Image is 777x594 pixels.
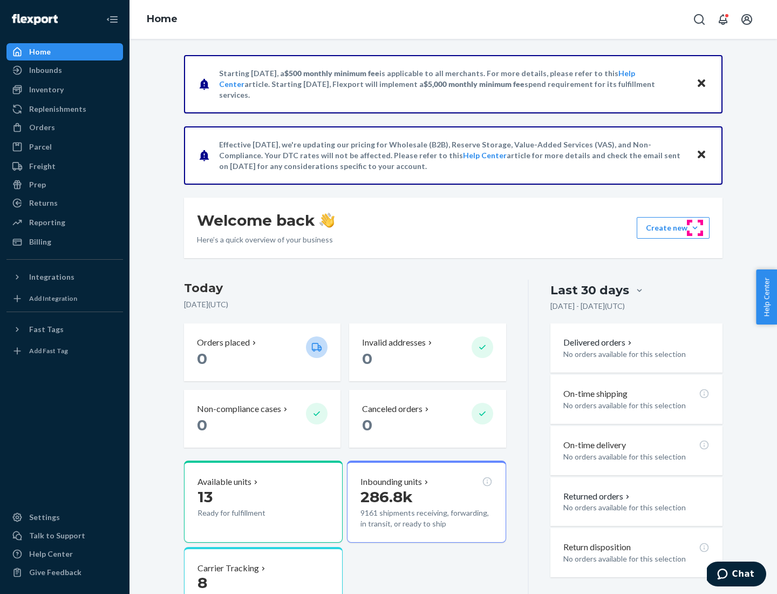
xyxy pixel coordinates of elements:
img: Flexport logo [12,14,58,25]
a: Inventory [6,81,123,98]
ol: breadcrumbs [138,4,186,35]
div: Integrations [29,272,74,282]
div: Help Center [29,549,73,559]
span: 8 [197,573,207,592]
h1: Welcome back [197,211,335,230]
p: 9161 shipments receiving, forwarding, in transit, or ready to ship [360,508,492,529]
iframe: Opens a widget where you can chat to one of our agents [707,562,766,589]
div: Prep [29,179,46,190]
button: Close [694,147,708,163]
button: Integrations [6,268,123,286]
p: Canceled orders [362,403,422,415]
a: Reporting [6,214,123,231]
button: Open Search Box [689,9,710,30]
a: Returns [6,194,123,212]
a: Help Center [463,151,507,160]
span: 0 [197,416,207,434]
img: hand-wave emoji [319,213,335,228]
p: Return disposition [563,541,631,553]
button: Returned orders [563,490,632,503]
div: Talk to Support [29,530,85,541]
a: Add Integration [6,290,123,307]
p: Here’s a quick overview of your business [197,234,335,245]
p: [DATE] ( UTC ) [184,299,506,310]
button: Available units13Ready for fulfillment [184,461,343,543]
p: No orders available for this selection [563,349,710,360]
button: Close Navigation [101,9,123,30]
p: Invalid addresses [362,336,426,349]
p: Carrier Tracking [197,562,259,575]
button: Inbounding units286.8k9161 shipments receiving, forwarding, in transit, or ready to ship [347,461,506,543]
div: Inventory [29,84,64,95]
div: Home [29,46,51,57]
div: Reporting [29,217,65,228]
div: Replenishments [29,104,86,114]
a: Help Center [6,545,123,563]
p: No orders available for this selection [563,451,710,462]
p: Non-compliance cases [197,403,281,415]
a: Billing [6,233,123,251]
p: Inbounding units [360,476,422,488]
a: Add Fast Tag [6,342,123,360]
p: Ready for fulfillment [197,508,297,518]
div: Settings [29,512,60,523]
p: Starting [DATE], a is applicable to all merchants. For more details, please refer to this article... [219,68,686,100]
p: [DATE] - [DATE] ( UTC ) [550,301,625,312]
div: Billing [29,237,51,247]
p: Available units [197,476,251,488]
div: Inbounds [29,65,62,76]
h3: Today [184,280,506,297]
a: Home [6,43,123,60]
span: $5,000 monthly minimum fee [424,79,524,89]
a: Orders [6,119,123,136]
div: Last 30 days [550,282,629,299]
button: Delivered orders [563,336,634,349]
div: Give Feedback [29,567,81,578]
a: Replenishments [6,100,123,118]
p: No orders available for this selection [563,553,710,564]
div: Parcel [29,141,52,152]
a: Home [147,13,178,25]
a: Inbounds [6,62,123,79]
button: Canceled orders 0 [349,390,506,448]
span: 0 [362,349,372,368]
button: Invalid addresses 0 [349,323,506,381]
div: Orders [29,122,55,133]
div: Add Fast Tag [29,346,68,355]
button: Non-compliance cases 0 [184,390,340,448]
button: Talk to Support [6,527,123,544]
span: 286.8k [360,488,413,506]
a: Parcel [6,138,123,156]
p: Orders placed [197,336,250,349]
button: Close [694,76,708,92]
a: Freight [6,158,123,175]
div: Freight [29,161,56,172]
span: $500 monthly minimum fee [284,69,379,78]
a: Settings [6,509,123,526]
button: Give Feedback [6,564,123,581]
p: On-time shipping [563,388,628,400]
a: Prep [6,176,123,193]
p: No orders available for this selection [563,400,710,411]
button: Help Center [756,269,777,325]
div: Returns [29,198,58,208]
span: 13 [197,488,213,506]
span: 0 [197,349,207,368]
p: Effective [DATE], we're updating our pricing for Wholesale (B2B), Reserve Storage, Value-Added Se... [219,139,686,172]
div: Fast Tags [29,324,64,335]
button: Orders placed 0 [184,323,340,381]
p: On-time delivery [563,439,626,451]
button: Create new [637,217,710,239]
button: Open notifications [712,9,734,30]
button: Fast Tags [6,321,123,338]
span: 0 [362,416,372,434]
p: No orders available for this selection [563,502,710,513]
div: Add Integration [29,294,77,303]
button: Open account menu [736,9,758,30]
